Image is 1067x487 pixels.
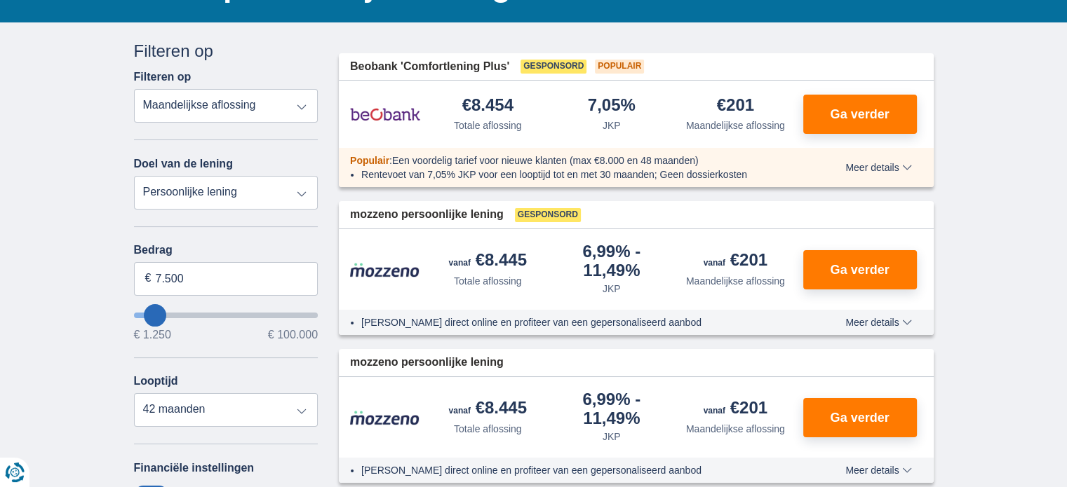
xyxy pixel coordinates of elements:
[556,243,669,279] div: 6,99%
[830,263,889,276] span: Ga verder
[803,95,917,134] button: Ga verder
[134,375,178,387] label: Looptijd
[556,391,669,427] div: 6,99%
[835,317,922,328] button: Meer details
[830,411,889,424] span: Ga verder
[686,118,785,132] div: Maandelijkse aflossing
[449,399,527,419] div: €8.445
[521,60,586,74] span: Gesponsord
[704,252,767,271] div: €201
[392,155,699,166] span: Een voordelig tarief voor nieuwe klanten (max €8.000 en 48 maanden)
[588,97,636,116] div: 7,05%
[603,118,621,132] div: JKP
[361,463,794,477] li: [PERSON_NAME] direct online en profiteer van een gepersonaliseerd aanbod
[454,422,522,436] div: Totale aflossing
[134,244,318,256] label: Bedrag
[803,250,917,289] button: Ga verder
[350,262,420,277] img: product.pl.alt Mozzeno
[134,313,318,318] input: wantToBorrow
[454,274,522,288] div: Totale aflossing
[350,355,504,371] span: mozzeno persoonlijke lening
[686,274,785,288] div: Maandelijkse aflossing
[361,315,794,329] li: [PERSON_NAME] direct online en profiteer van een gepersonaliseerd aanbod
[686,422,785,436] div: Maandelijkse aflossing
[595,60,644,74] span: Populair
[350,410,420,425] img: product.pl.alt Mozzeno
[603,282,621,296] div: JKP
[803,398,917,437] button: Ga verder
[845,163,911,172] span: Meer details
[350,155,389,166] span: Populair
[462,97,514,116] div: €8.454
[339,153,805,167] div: :
[350,207,504,223] span: mozzeno persoonlijke lening
[704,399,767,419] div: €201
[845,465,911,475] span: Meer details
[835,465,922,476] button: Meer details
[134,158,233,170] label: Doel van de lening
[145,270,152,287] span: €
[134,329,171,341] span: € 1.250
[449,252,527,271] div: €8.445
[350,97,420,132] img: product.pl.alt Beobank
[350,59,509,75] span: Beobank 'Comfortlening Plus'
[134,462,255,474] label: Financiële instellingen
[830,108,889,121] span: Ga verder
[134,39,318,63] div: Filteren op
[845,317,911,327] span: Meer details
[835,162,922,173] button: Meer details
[134,71,192,83] label: Filteren op
[717,97,754,116] div: €201
[603,430,621,444] div: JKP
[454,118,522,132] div: Totale aflossing
[361,167,794,181] li: Rentevoet van 7,05% JKP voor een looptijd tot en met 30 maanden; Geen dossierkosten
[515,208,581,222] span: Gesponsord
[268,329,318,341] span: € 100.000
